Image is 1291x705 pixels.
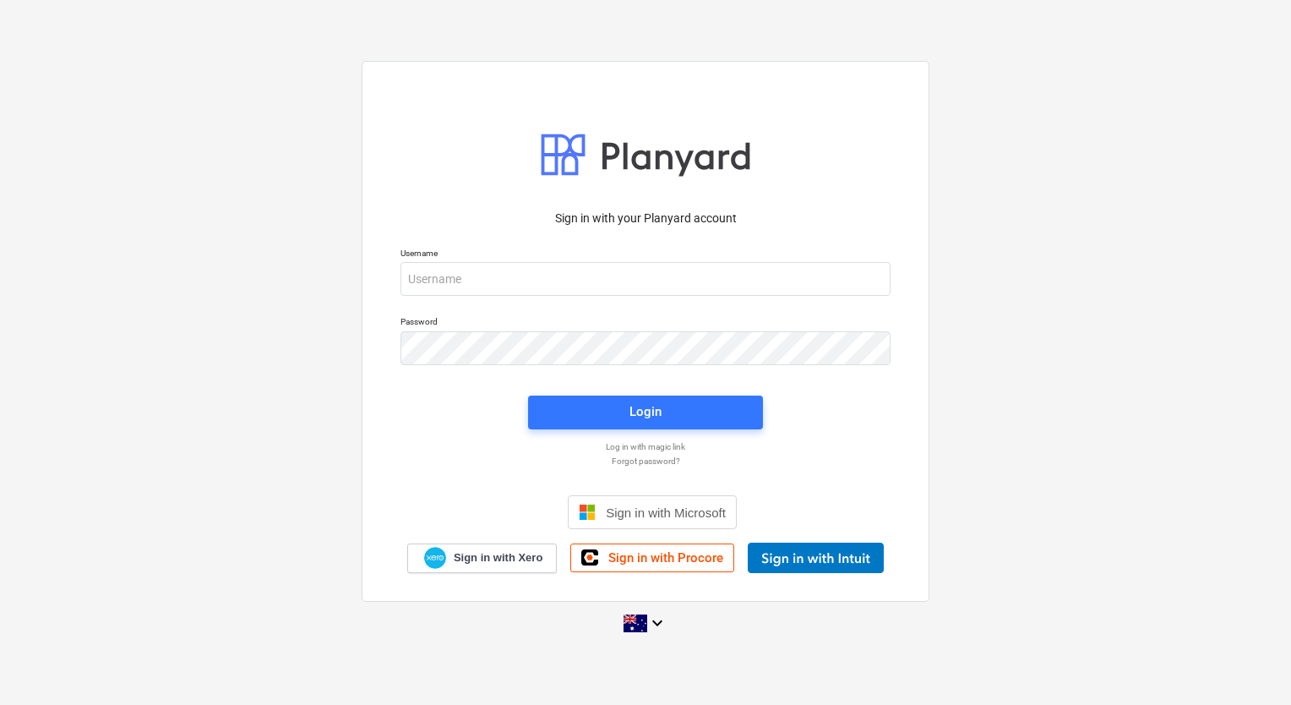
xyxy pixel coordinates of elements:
[528,396,763,429] button: Login
[407,544,558,573] a: Sign in with Xero
[608,550,723,566] span: Sign in with Procore
[400,262,891,296] input: Username
[400,210,891,227] p: Sign in with your Planyard account
[400,316,891,331] p: Password
[454,550,542,566] span: Sign in with Xero
[424,547,446,570] img: Xero logo
[647,613,667,633] i: keyboard_arrow_down
[570,544,734,572] a: Sign in with Procore
[392,456,899,467] a: Forgot password?
[400,248,891,262] p: Username
[392,441,899,452] a: Log in with magic link
[579,504,596,521] img: Microsoft logo
[629,401,662,423] div: Login
[606,506,726,520] span: Sign in with Microsoft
